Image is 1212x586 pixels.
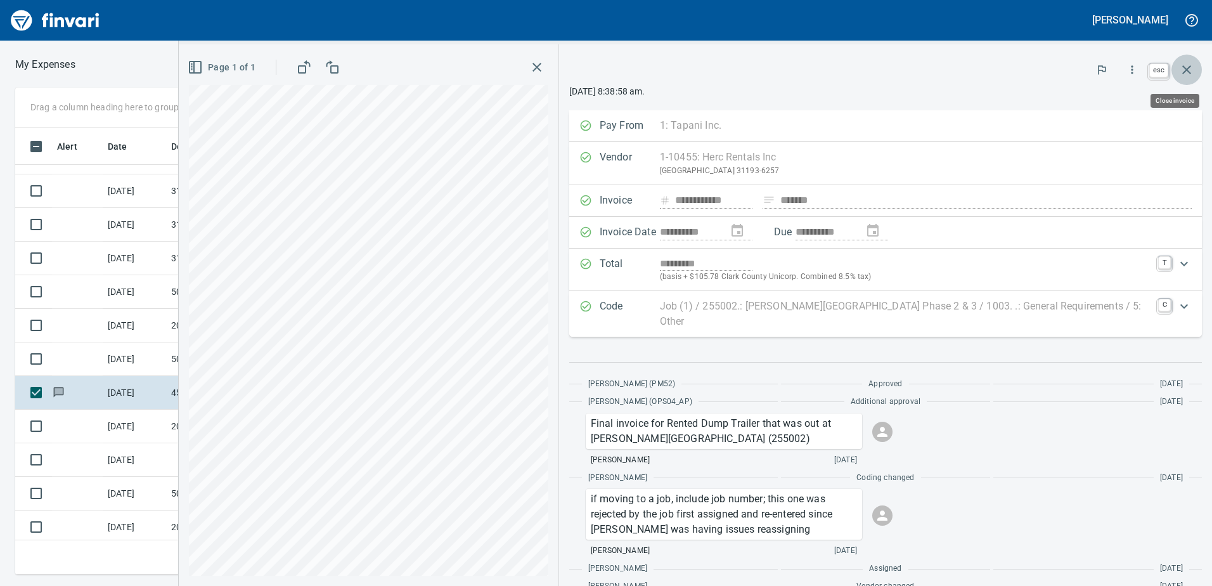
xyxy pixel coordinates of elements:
[103,174,166,208] td: [DATE]
[166,477,280,511] td: 50.10733.65
[103,477,166,511] td: [DATE]
[1118,56,1146,84] button: More
[103,511,166,544] td: [DATE]
[108,139,127,154] span: Date
[57,139,94,154] span: Alert
[591,492,857,537] p: if moving to a job, include job number; this one was rejected by the job first assigned and re-en...
[57,139,77,154] span: Alert
[868,378,902,391] span: Approved
[600,256,660,283] p: Total
[103,309,166,342] td: [DATE]
[1088,56,1116,84] button: Flag
[588,472,647,485] span: [PERSON_NAME]
[171,139,235,154] span: Description
[103,410,166,443] td: [DATE]
[108,139,144,154] span: Date
[660,299,1151,329] p: Job (1) / 255002.: [PERSON_NAME][GEOGRAPHIC_DATA] Phase 2 & 3 / 1003. .: General Requirements / 5...
[166,242,280,275] td: 31.1161.65
[591,454,650,467] span: [PERSON_NAME]
[588,563,647,575] span: [PERSON_NAME]
[52,388,65,396] span: Has messages
[1160,563,1183,575] span: [DATE]
[171,139,219,154] span: Description
[8,5,103,36] img: Finvari
[1160,472,1183,485] span: [DATE]
[166,511,280,544] td: 20.13176.65
[166,342,280,376] td: 50.10006.65
[869,563,901,575] span: Assigned
[600,299,660,329] p: Code
[103,275,166,309] td: [DATE]
[1158,256,1171,269] a: T
[1160,378,1183,391] span: [DATE]
[1149,63,1168,77] a: esc
[166,309,280,342] td: 20.10995.65
[30,101,216,114] p: Drag a column heading here to group the table
[185,56,261,79] button: Page 1 of 1
[190,60,255,75] span: Page 1 of 1
[588,396,692,408] span: [PERSON_NAME] (OPS04_AP)
[103,376,166,410] td: [DATE]
[834,454,857,467] span: [DATE]
[588,378,675,391] span: [PERSON_NAME] (PM52)
[660,271,1151,283] p: (basis + $105.78 Clark County Unicorp. Combined 8.5% tax)
[851,396,920,408] span: Additional approval
[856,472,914,485] span: Coding changed
[15,57,75,72] nav: breadcrumb
[15,57,75,72] p: My Expenses
[1158,299,1171,311] a: C
[591,545,650,557] span: [PERSON_NAME]
[569,85,1202,98] p: [DATE] 8:38:58 am.
[103,208,166,242] td: [DATE]
[166,174,280,208] td: 31.1159.65
[569,249,1202,291] div: Expand
[1160,396,1183,408] span: [DATE]
[103,342,166,376] td: [DATE]
[103,242,166,275] td: [DATE]
[834,545,857,557] span: [DATE]
[1092,13,1168,27] h5: [PERSON_NAME]
[166,410,280,443] td: 20.13175.65
[1089,10,1171,30] button: [PERSON_NAME]
[103,443,166,477] td: [DATE]
[569,291,1202,337] div: Expand
[591,416,857,446] p: Final invoice for Rented Dump Trailer that was out at [PERSON_NAME][GEOGRAPHIC_DATA] (255002)
[166,275,280,309] td: 50.10951.65
[166,208,280,242] td: 31.1154.65
[166,376,280,410] td: 4593.65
